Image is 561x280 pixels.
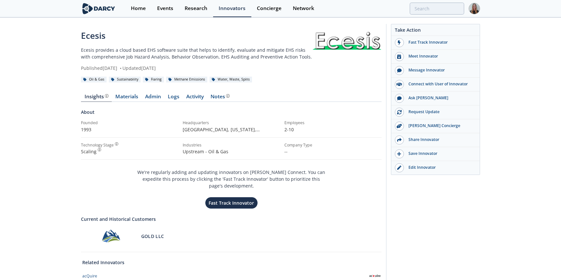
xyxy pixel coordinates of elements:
div: Water, Waste, Spills [210,77,252,82]
div: Research [185,6,207,11]
div: Employees [284,120,382,126]
div: Save Innovator [404,151,476,156]
div: Founded [81,120,178,126]
div: GOLD LLC [141,227,201,245]
div: Flaring [143,77,164,82]
div: Company Type [284,142,382,148]
div: Connect with User of Innovator [404,81,476,87]
div: Ask [PERSON_NAME] [404,95,476,101]
div: Scaling [81,148,178,155]
img: information.svg [226,94,230,98]
div: Home [131,6,146,11]
span: • [119,65,122,71]
a: Insights [81,94,112,102]
a: Materials [112,94,142,102]
div: Technology Stage [81,142,114,148]
div: Request Update [404,109,476,115]
p: -- [284,148,382,155]
div: acQuire [82,273,97,279]
div: Events [157,6,173,11]
a: Notes [207,94,233,102]
div: Take Action [391,27,480,36]
button: Fast Track Innovator [205,197,258,209]
a: Activity [183,94,207,102]
div: Fast Track Innovator [404,39,476,45]
p: 2-10 [284,126,382,133]
div: Innovators [219,6,246,11]
div: Methane Emissions [166,77,207,82]
img: information.svg [98,148,101,152]
div: Meet Innovator [404,53,476,59]
div: Network [293,6,314,11]
p: 1993 [81,126,178,133]
div: Oil & Gas [81,77,107,82]
img: information.svg [105,94,109,98]
div: Notes [211,94,230,99]
img: Clear Creek Resource Partners [102,227,120,245]
div: Share Innovator [404,137,476,143]
div: Published [DATE] Updated [DATE] [81,65,313,71]
a: Admin [142,94,164,102]
img: logo-wide.svg [81,3,116,14]
img: information.svg [115,142,119,146]
img: Profile [469,3,480,14]
div: Ecesis [81,29,313,42]
a: Logs [164,94,183,102]
div: We're regularly adding and updating innovators on [PERSON_NAME] Connect. You can expedite this pr... [136,164,326,209]
div: About [81,109,382,120]
div: Headquarters [183,120,280,126]
div: Insights [85,94,109,99]
a: Current and Historical Customers [81,216,382,222]
iframe: chat widget [534,254,555,274]
button: Save Innovator [391,147,480,161]
div: Sustainability [109,77,141,82]
div: Message Innovator [404,67,476,73]
p: Ecesis provides a cloud based EHS software suite that helps to identify, evaluate and mitigate EH... [81,47,313,60]
a: Edit Innovator [391,161,480,175]
input: Advanced Search [410,3,464,15]
div: Edit Innovator [404,165,476,170]
a: Related Innovators [82,259,124,266]
span: Upstream - Oil & Gas [183,148,228,155]
div: Industries [183,142,280,148]
div: [PERSON_NAME] Concierge [404,123,476,129]
div: Concierge [257,6,281,11]
p: [GEOGRAPHIC_DATA], [US_STATE] , [GEOGRAPHIC_DATA] [183,126,280,133]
